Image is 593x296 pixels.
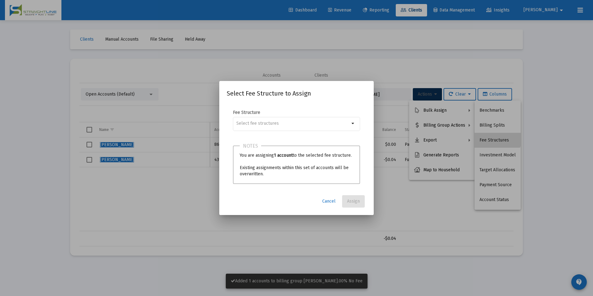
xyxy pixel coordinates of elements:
h3: Notes [240,142,261,150]
button: Assign [342,195,365,208]
span: Cancel [322,199,336,204]
input: Select fee structures [236,121,350,126]
div: You are assigning to the selected fee structure. Existing assignments within this set of accounts... [233,146,360,184]
h2: Select Fee Structure to Assign [227,88,366,98]
label: Fee Structure [233,110,260,115]
mat-chip-list: Selection [236,120,350,127]
b: 1 account [274,153,293,158]
span: Assign [347,199,360,204]
mat-icon: arrow_drop_down [350,120,357,127]
button: Cancel [317,195,341,208]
